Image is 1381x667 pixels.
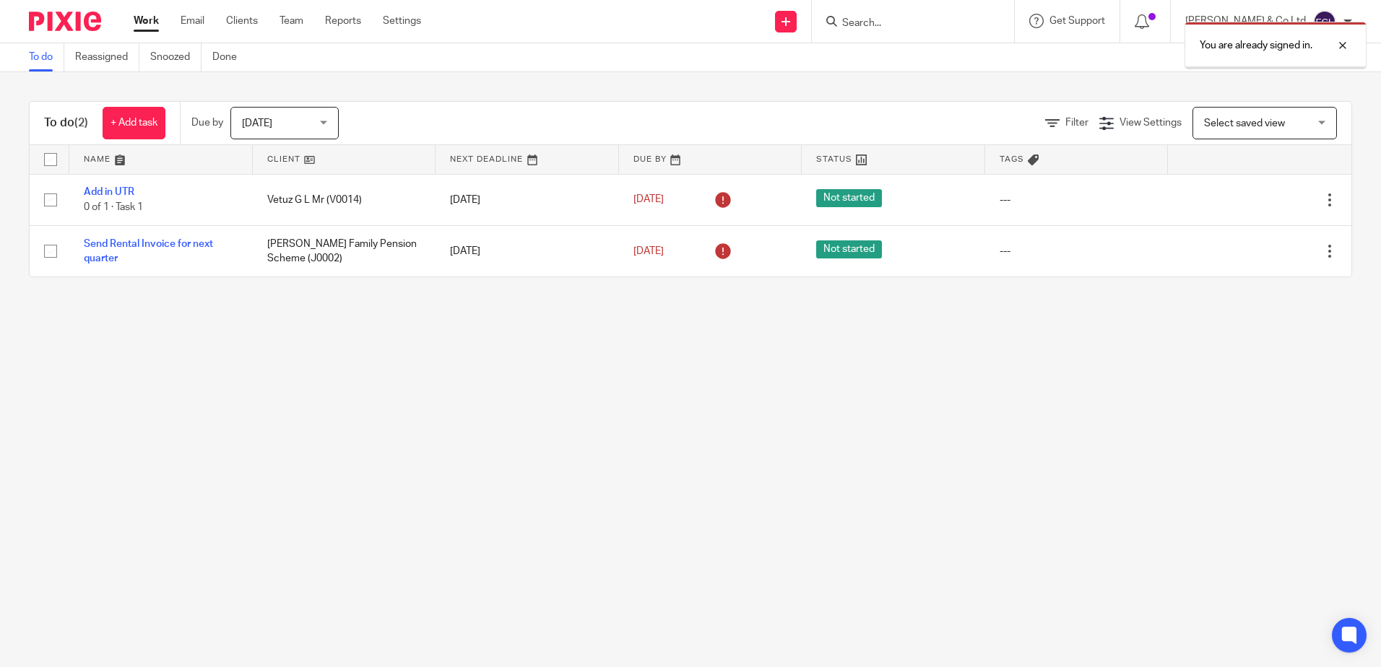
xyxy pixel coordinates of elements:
p: You are already signed in. [1200,38,1312,53]
img: svg%3E [1313,10,1336,33]
div: --- [1000,193,1154,207]
span: Tags [1000,155,1024,163]
a: + Add task [103,107,165,139]
span: Not started [816,189,882,207]
a: Email [181,14,204,28]
span: Select saved view [1204,118,1285,128]
td: [PERSON_NAME] Family Pension Scheme (J0002) [253,225,436,276]
span: Not started [816,240,882,258]
a: Add in UTR [84,187,134,197]
a: Send Rental Invoice for next quarter [84,239,213,263]
span: [DATE] [633,195,664,205]
a: Snoozed [150,43,202,71]
td: Vetuz G L Mr (V0014) [253,174,436,225]
span: 0 of 1 · Task 1 [84,202,143,212]
a: Team [280,14,303,28]
td: [DATE] [436,174,619,225]
a: Reassigned [75,43,139,71]
a: Work [134,14,159,28]
a: Reports [325,14,361,28]
a: Clients [226,14,258,28]
span: [DATE] [242,118,272,128]
a: To do [29,43,64,71]
img: Pixie [29,12,101,31]
h1: To do [44,115,88,131]
a: Settings [383,14,421,28]
a: Done [212,43,248,71]
span: (2) [74,117,88,128]
span: [DATE] [633,246,664,256]
td: [DATE] [436,225,619,276]
span: View Settings [1120,118,1182,128]
p: Due by [191,115,223,130]
div: --- [1000,244,1154,258]
span: Filter [1065,118,1088,128]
